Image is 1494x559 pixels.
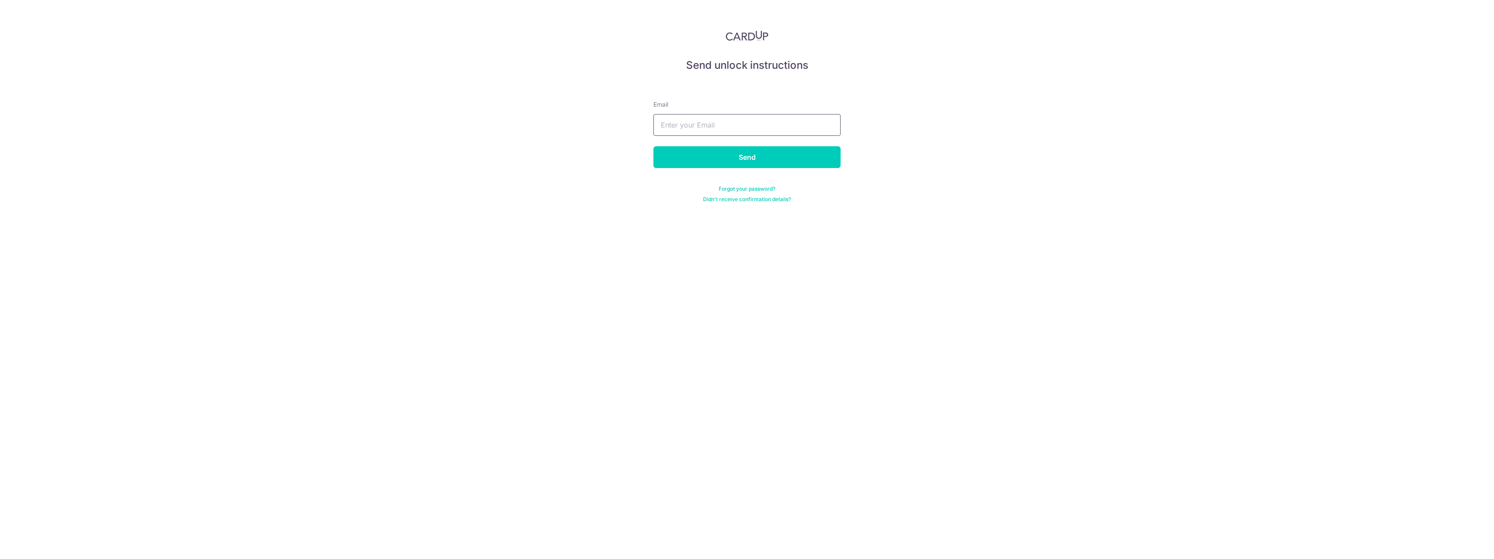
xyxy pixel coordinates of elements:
a: Didn't receive confirmation details? [703,196,791,203]
img: CardUp Logo [726,30,768,41]
a: Forgot your password? [719,185,775,192]
input: Enter your Email [653,114,841,136]
h5: Send unlock instructions [653,58,841,72]
input: Send [653,146,841,168]
span: translation missing: en.devise.label.Email [653,101,668,108]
